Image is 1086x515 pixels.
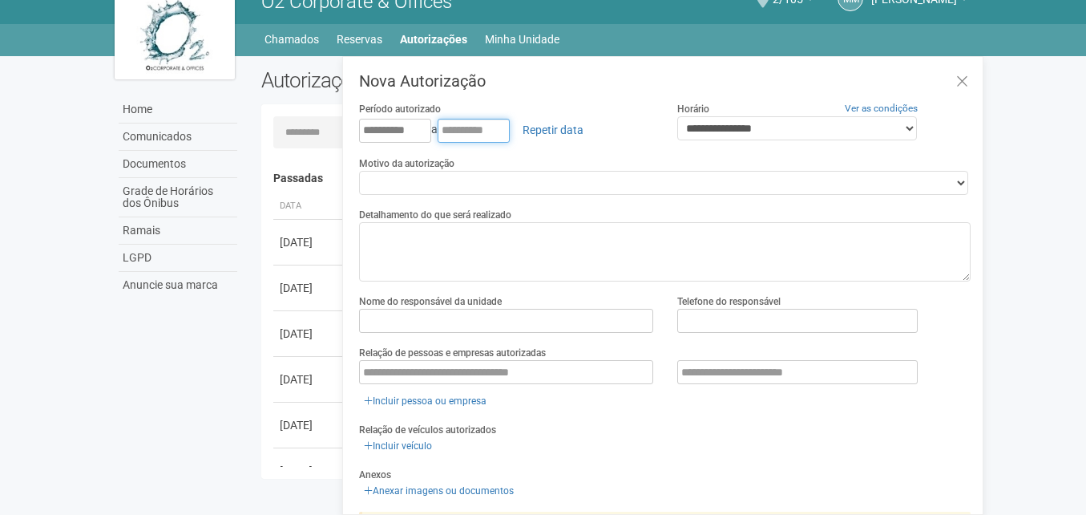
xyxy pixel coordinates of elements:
a: Home [119,96,237,124]
label: Relação de veículos autorizados [359,423,496,437]
label: Motivo da autorização [359,156,454,171]
a: Anexar imagens ou documentos [359,482,519,500]
a: Ramais [119,217,237,245]
div: [DATE] [280,234,339,250]
a: Incluir veículo [359,437,437,455]
a: Repetir data [512,116,594,144]
div: [DATE] [280,326,339,342]
a: Minha Unidade [485,28,559,51]
a: Reservas [337,28,382,51]
a: Grade de Horários dos Ônibus [119,178,237,217]
label: Nome do responsável da unidade [359,294,502,309]
h4: Passadas [273,172,960,185]
h3: Nova Autorização [359,73,971,89]
a: Chamados [264,28,319,51]
label: Detalhamento do que será realizado [359,208,511,222]
a: Comunicados [119,124,237,151]
label: Horário [677,102,709,116]
div: [DATE] [280,463,339,479]
label: Anexos [359,468,391,482]
a: LGPD [119,245,237,272]
label: Período autorizado [359,102,441,116]
a: Ver as condições [845,103,918,114]
a: Incluir pessoa ou empresa [359,392,491,410]
a: Anuncie sua marca [119,272,237,298]
div: [DATE] [280,371,339,387]
div: [DATE] [280,417,339,433]
a: Documentos [119,151,237,178]
div: a [359,116,653,144]
th: Data [273,193,345,220]
h2: Autorizações [261,68,604,92]
a: Autorizações [400,28,467,51]
label: Relação de pessoas e empresas autorizadas [359,346,546,360]
div: [DATE] [280,280,339,296]
label: Telefone do responsável [677,294,781,309]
